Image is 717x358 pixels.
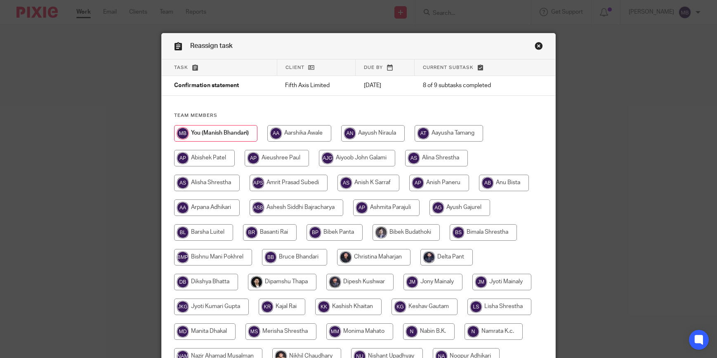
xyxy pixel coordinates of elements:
td: 8 of 9 subtasks completed [415,76,524,96]
span: Reassign task [190,43,233,49]
span: Client [285,65,304,70]
span: Due by [364,65,383,70]
a: Close this dialog window [535,42,543,53]
span: Current subtask [423,65,474,70]
p: Fifth Axis Limited [285,81,347,90]
span: Confirmation statement [174,83,239,89]
span: Task [174,65,188,70]
h4: Team members [174,112,543,119]
p: [DATE] [364,81,406,90]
